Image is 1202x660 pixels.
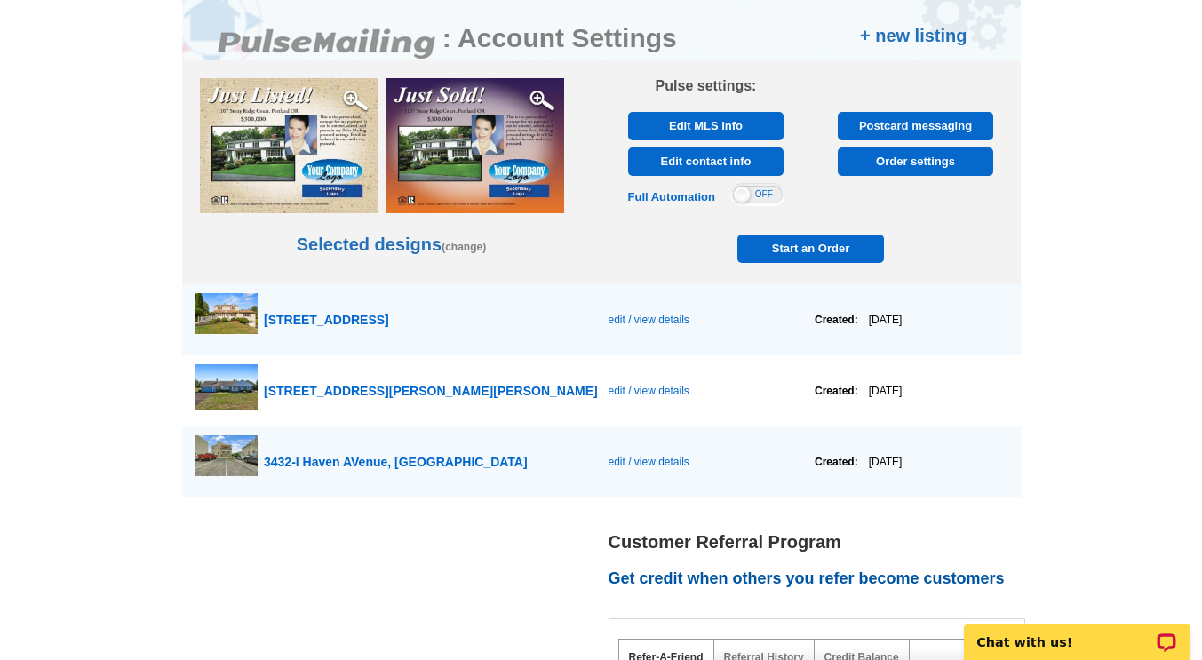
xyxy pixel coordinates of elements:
[815,314,858,326] strong: Created:
[815,456,858,468] strong: Created:
[200,78,378,213] img: Pulse30_RF_JL_sample.jpg
[442,22,677,54] h2: : Account Settings
[442,241,486,253] a: (change)
[628,188,715,206] div: Full Automation
[858,385,903,397] span: [DATE]
[386,78,564,213] img: Pulse21_RF_JS_sample.jpg
[633,147,778,176] span: Edit contact info
[843,112,988,140] span: Postcard messaging
[628,147,784,176] a: Edit contact info
[264,455,528,469] span: 3432-I Haven AVenue, [GEOGRAPHIC_DATA]
[608,456,689,468] span: edit / view details
[195,364,258,411] img: thumb-689e3e1f64756.jpg
[608,314,689,326] span: edit / view details
[182,426,1022,497] a: 3432-I Haven AVenue, [GEOGRAPHIC_DATA] edit / view details Created:[DATE]
[628,112,784,140] a: Edit MLS info
[182,355,1022,426] a: [STREET_ADDRESS][PERSON_NAME][PERSON_NAME] edit / view details Created:[DATE]
[529,87,555,114] img: magnify-glass.png
[619,78,793,94] h3: Pulse settings:
[195,435,258,477] img: thumb-6881146bf169d.jpg
[843,147,988,176] span: Order settings
[182,103,601,258] p: Selected designs
[264,313,389,327] span: [STREET_ADDRESS]
[608,385,689,397] span: edit / view details
[609,533,1035,552] h1: Customer Referral Program
[952,604,1202,660] iframe: LiveChat chat widget
[742,235,880,263] span: Start an Order
[609,569,1035,589] h2: Get credit when others you refer become customers
[264,384,598,398] span: [STREET_ADDRESS][PERSON_NAME][PERSON_NAME]
[218,28,440,60] img: logo.png
[858,456,903,468] span: [DATE]
[860,22,967,49] a: + new listing
[195,293,258,335] img: thumb-68b8623f340a9.jpg
[633,112,778,140] span: Edit MLS info
[342,87,369,114] img: magnify-glass.png
[858,314,903,326] span: [DATE]
[838,112,993,140] a: Postcard messaging
[815,385,858,397] strong: Created:
[737,235,884,263] a: Start an Order
[182,284,1022,355] a: [STREET_ADDRESS] edit / view details Created:[DATE]
[838,147,993,176] a: Order settings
